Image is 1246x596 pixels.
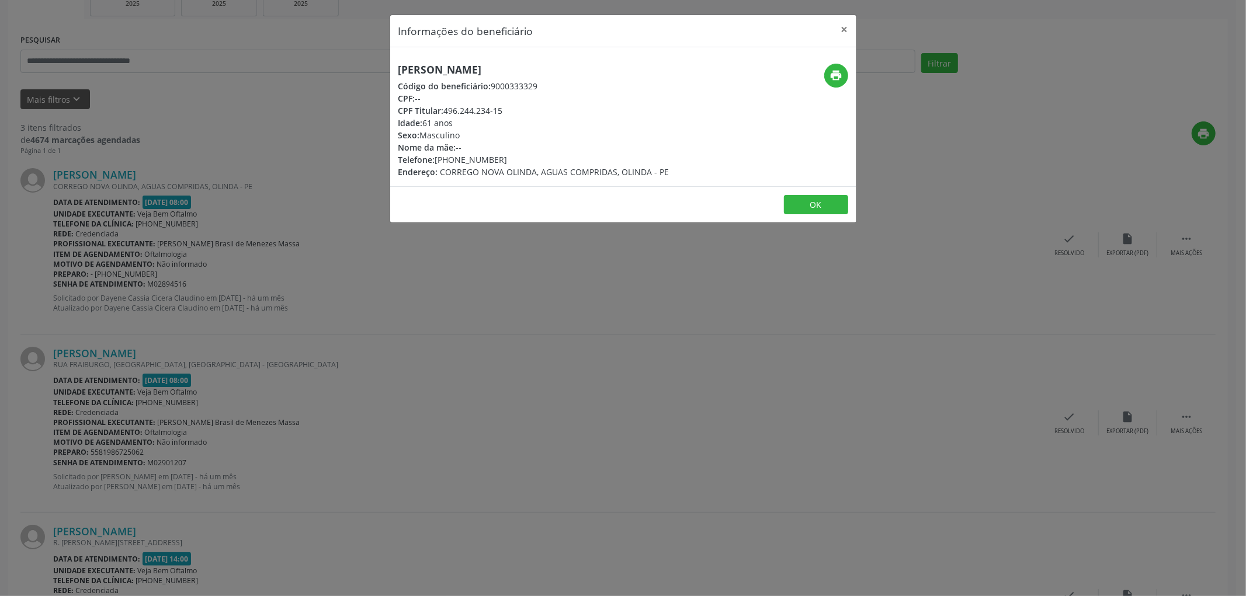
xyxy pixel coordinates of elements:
span: CPF: [398,93,415,104]
div: [PHONE_NUMBER] [398,154,669,166]
h5: Informações do beneficiário [398,23,533,39]
span: Idade: [398,117,423,128]
span: Código do beneficiário: [398,81,491,92]
div: -- [398,141,669,154]
span: Endereço: [398,166,438,177]
div: 9000333329 [398,80,669,92]
div: Masculino [398,129,669,141]
span: Telefone: [398,154,435,165]
div: 496.244.234-15 [398,104,669,117]
span: CORREGO NOVA OLINDA, AGUAS COMPRIDAS, OLINDA - PE [440,166,669,177]
i: print [829,69,842,82]
span: CPF Titular: [398,105,444,116]
h5: [PERSON_NAME] [398,64,669,76]
button: Close [833,15,856,44]
div: 61 anos [398,117,669,129]
span: Sexo: [398,130,420,141]
div: -- [398,92,669,104]
button: OK [784,195,848,215]
span: Nome da mãe: [398,142,456,153]
button: print [824,64,848,88]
